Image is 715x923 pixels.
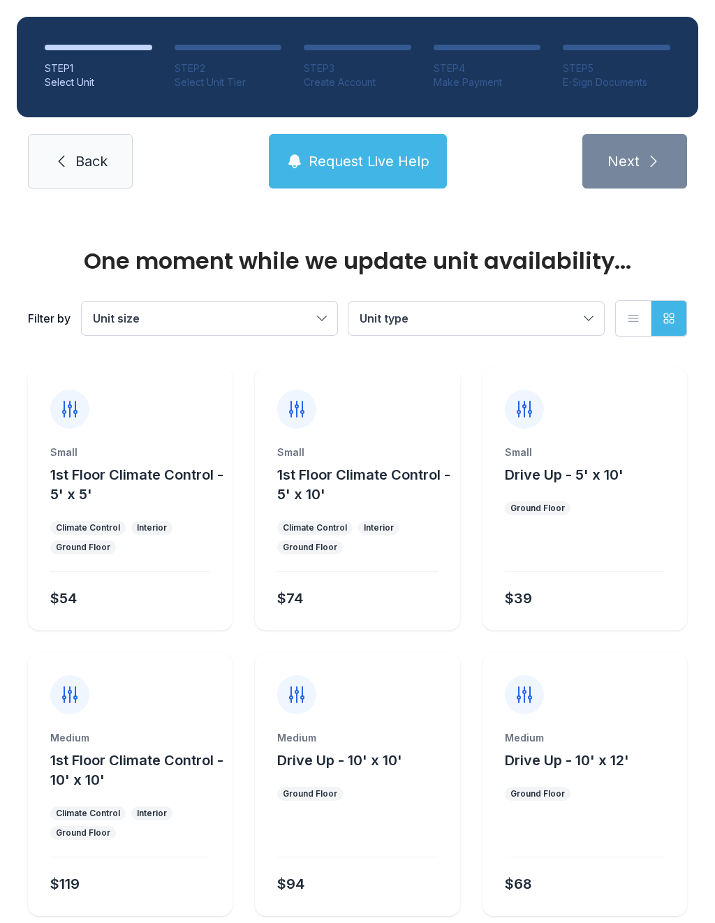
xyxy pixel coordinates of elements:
div: Medium [505,731,665,745]
div: STEP 5 [563,61,670,75]
button: Drive Up - 10' x 12' [505,751,629,770]
div: Small [50,445,210,459]
div: $54 [50,589,77,608]
div: STEP 1 [45,61,152,75]
div: Ground Floor [510,503,565,514]
div: Select Unit [45,75,152,89]
span: 1st Floor Climate Control - 5' x 5' [50,466,223,503]
span: 1st Floor Climate Control - 10' x 10' [50,752,223,788]
button: 1st Floor Climate Control - 5' x 5' [50,465,227,504]
div: STEP 2 [175,61,282,75]
div: Ground Floor [56,542,110,553]
div: Ground Floor [56,827,110,839]
div: Filter by [28,310,71,327]
div: E-Sign Documents [563,75,670,89]
div: Select Unit Tier [175,75,282,89]
div: $74 [277,589,303,608]
div: Make Payment [434,75,541,89]
span: Drive Up - 5' x 10' [505,466,624,483]
button: 1st Floor Climate Control - 5' x 10' [277,465,454,504]
div: Interior [364,522,394,533]
span: Back [75,152,108,171]
span: Drive Up - 10' x 12' [505,752,629,769]
div: Create Account [304,75,411,89]
div: $119 [50,874,80,894]
div: Ground Floor [510,788,565,799]
span: Drive Up - 10' x 10' [277,752,402,769]
button: Unit size [82,302,337,335]
div: Climate Control [56,522,120,533]
span: Unit size [93,311,140,325]
div: $68 [505,874,532,894]
div: $94 [277,874,304,894]
button: Drive Up - 5' x 10' [505,465,624,485]
span: Request Live Help [309,152,429,171]
div: Ground Floor [283,788,337,799]
div: STEP 4 [434,61,541,75]
div: Ground Floor [283,542,337,553]
button: 1st Floor Climate Control - 10' x 10' [50,751,227,790]
div: Climate Control [283,522,347,533]
span: 1st Floor Climate Control - 5' x 10' [277,466,450,503]
div: Medium [50,731,210,745]
span: Next [607,152,640,171]
div: Small [277,445,437,459]
button: Unit type [348,302,604,335]
button: Drive Up - 10' x 10' [277,751,402,770]
span: Unit type [360,311,408,325]
div: One moment while we update unit availability... [28,250,687,272]
div: Interior [137,522,167,533]
div: $39 [505,589,532,608]
div: Interior [137,808,167,819]
div: Small [505,445,665,459]
div: Medium [277,731,437,745]
div: Climate Control [56,808,120,819]
div: STEP 3 [304,61,411,75]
